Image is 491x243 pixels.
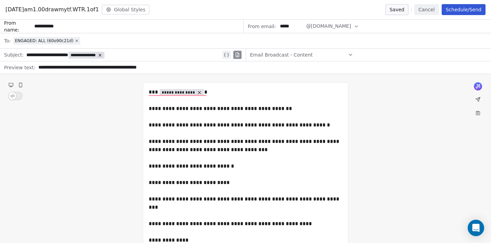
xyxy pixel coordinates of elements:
span: Preview text: [4,64,35,73]
span: [DATE]am1.00drawmytf.WTR.1of1 [5,5,99,14]
span: From name: [4,20,32,33]
span: ENGAGED: ALL (60o90c21d) [15,38,73,44]
button: Saved [385,4,408,15]
span: @[DOMAIN_NAME] [306,23,351,30]
button: Cancel [414,4,439,15]
span: From email: [248,23,276,30]
div: Open Intercom Messenger [468,220,484,236]
button: Global Styles [102,5,150,14]
span: Subject: [4,51,24,60]
button: Schedule/Send [442,4,486,15]
span: To: [4,37,11,44]
span: Email Broadcast - Content [250,51,313,58]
